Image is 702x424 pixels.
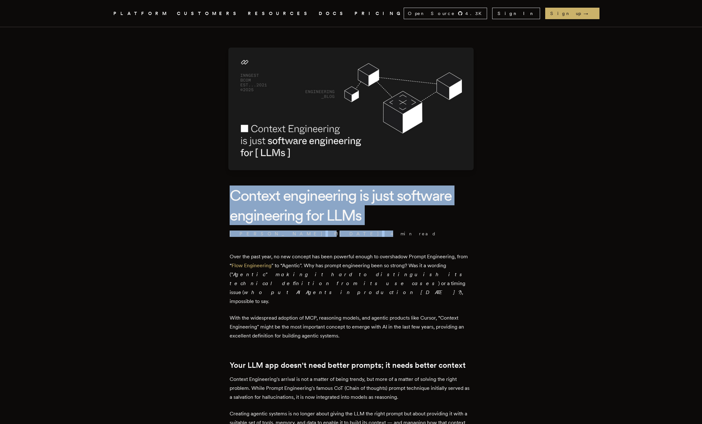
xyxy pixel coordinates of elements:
a: Flow Engineering [232,262,271,269]
button: RESOURCES [248,10,311,18]
a: Sign In [492,8,540,19]
p: · · [230,231,472,237]
img: Featured image for Context engineering is just software engineering for LLMs blog post [228,48,474,170]
a: Sign up [545,8,599,19]
a: DOCS [319,10,347,18]
span: 4 min read [391,231,436,237]
span: → [584,10,594,17]
span: Open Source [408,10,455,17]
em: who put AI Agents in production [DATE]? [244,289,460,295]
span: 4.3 K [465,10,485,17]
a: CUSTOMERS [177,10,240,18]
h1: Context engineering is just software engineering for LLMs [230,185,472,225]
p: Context Engineering's arrival is not a matter of being trendy, but more of a matter of solving th... [230,375,472,402]
button: PLATFORM [113,10,169,18]
span: [DATE] [334,231,379,237]
h2: Your LLM app doesn't need better prompts; it needs better context [230,361,472,370]
a: [PERSON_NAME] [230,231,323,237]
p: With the widespread adoption of MCP, reasoning models, and agentic products like Cursor, “Context... [230,314,472,340]
em: Agentic" making it hard to distinguish its technical definition from its use cases [230,271,466,286]
a: PRICING [355,10,404,18]
p: Over the past year, no new concept has been powerful enough to overshadow Prompt Engineering, fro... [230,252,472,306]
